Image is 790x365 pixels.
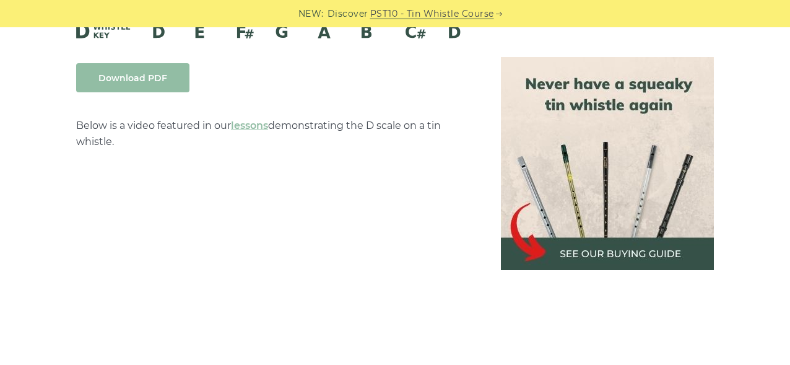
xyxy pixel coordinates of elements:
a: PST10 - Tin Whistle Course [370,7,494,21]
span: Discover [328,7,368,21]
a: Download PDF [76,63,189,92]
span: NEW: [298,7,324,21]
p: Below is a video featured in our demonstrating the D scale on a tin whistle. [76,118,471,150]
a: lessons [231,120,268,131]
img: tin whistle buying guide [501,57,714,270]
